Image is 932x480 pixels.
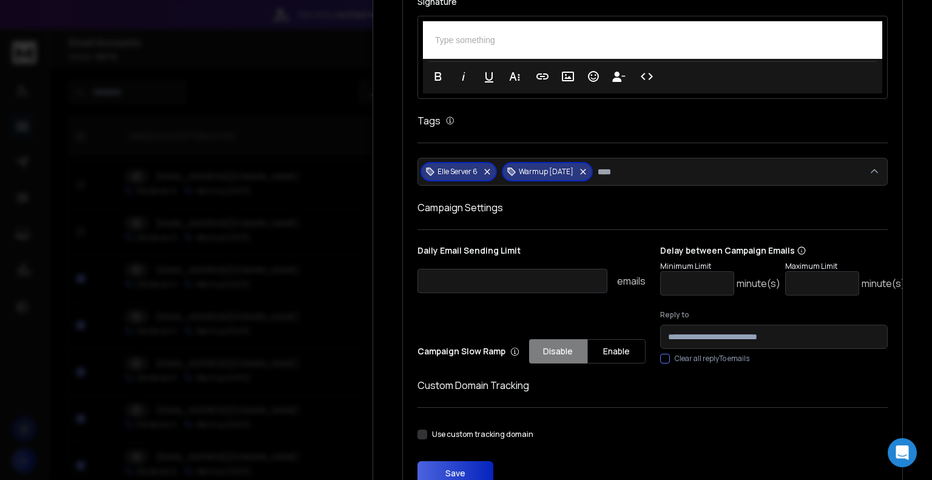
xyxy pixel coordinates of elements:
[417,113,441,128] h1: Tags
[503,64,526,89] button: More Text
[437,167,478,177] p: Elle Server 6
[737,276,780,291] p: minute(s)
[660,262,780,271] p: Minimum Limit
[660,310,888,320] label: Reply to
[617,274,646,288] p: emails
[635,64,658,89] button: Code View
[607,64,630,89] button: Insert Unsubscribe Link
[587,339,646,363] button: Enable
[556,64,579,89] button: Insert Image (Ctrl+P)
[417,200,888,215] h1: Campaign Settings
[452,64,475,89] button: Italic (Ctrl+I)
[478,64,501,89] button: Underline (Ctrl+U)
[660,245,905,257] p: Delay between Campaign Emails
[531,64,554,89] button: Insert Link (Ctrl+K)
[529,339,587,363] button: Disable
[417,345,519,357] p: Campaign Slow Ramp
[785,262,905,271] p: Maximum Limit
[417,245,645,262] p: Daily Email Sending Limit
[862,276,905,291] p: minute(s)
[675,354,749,363] label: Clear all replyTo emails
[519,167,573,177] p: Warmup [DATE]
[582,64,605,89] button: Emoticons
[417,378,888,393] h1: Custom Domain Tracking
[888,438,917,467] div: Open Intercom Messenger
[427,64,450,89] button: Bold (Ctrl+B)
[432,430,533,439] label: Use custom tracking domain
